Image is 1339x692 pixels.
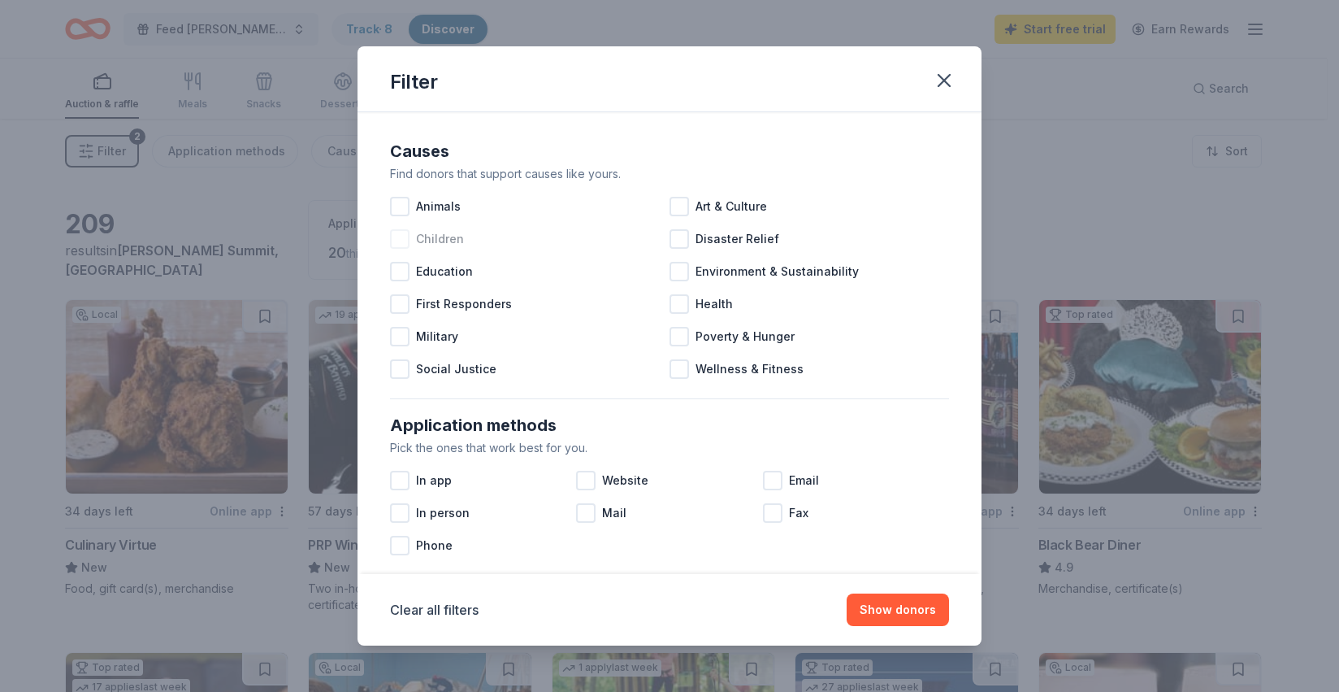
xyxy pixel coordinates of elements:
[416,503,470,523] span: In person
[695,294,733,314] span: Health
[390,600,479,620] button: Clear all filters
[695,229,779,249] span: Disaster Relief
[789,471,819,490] span: Email
[416,536,453,555] span: Phone
[390,138,949,164] div: Causes
[789,503,808,523] span: Fax
[416,327,458,346] span: Military
[390,164,949,184] div: Find donors that support causes like yours.
[416,294,512,314] span: First Responders
[695,359,804,379] span: Wellness & Fitness
[390,438,949,458] div: Pick the ones that work best for you.
[602,471,648,490] span: Website
[695,327,795,346] span: Poverty & Hunger
[695,197,767,216] span: Art & Culture
[416,471,452,490] span: In app
[602,503,626,523] span: Mail
[416,197,461,216] span: Animals
[847,594,949,626] button: Show donors
[390,69,438,95] div: Filter
[390,412,949,438] div: Application methods
[416,262,473,281] span: Education
[695,262,859,281] span: Environment & Sustainability
[416,359,496,379] span: Social Justice
[416,229,464,249] span: Children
